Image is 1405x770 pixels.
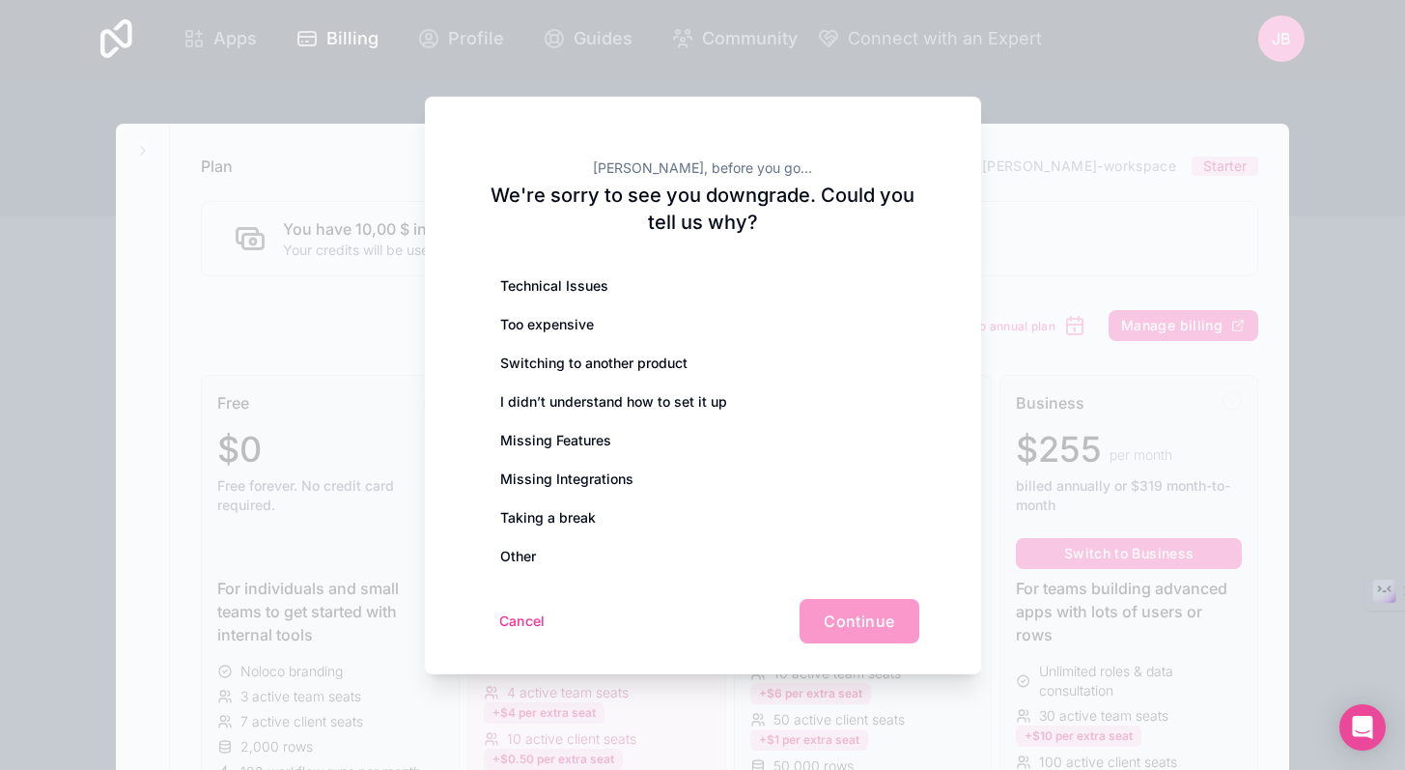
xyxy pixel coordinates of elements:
h2: We're sorry to see you downgrade. Could you tell us why? [487,182,919,236]
div: Technical Issues [487,267,919,305]
div: Missing Integrations [487,460,919,499]
div: I didn’t understand how to set it up [487,383,919,421]
div: Missing Features [487,421,919,460]
div: Open Intercom Messenger [1339,704,1386,751]
div: Taking a break [487,499,919,537]
h2: [PERSON_NAME], before you go... [487,158,919,178]
div: Other [487,537,919,576]
div: Switching to another product [487,344,919,383]
div: Too expensive [487,305,919,344]
button: Cancel [487,606,558,637]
